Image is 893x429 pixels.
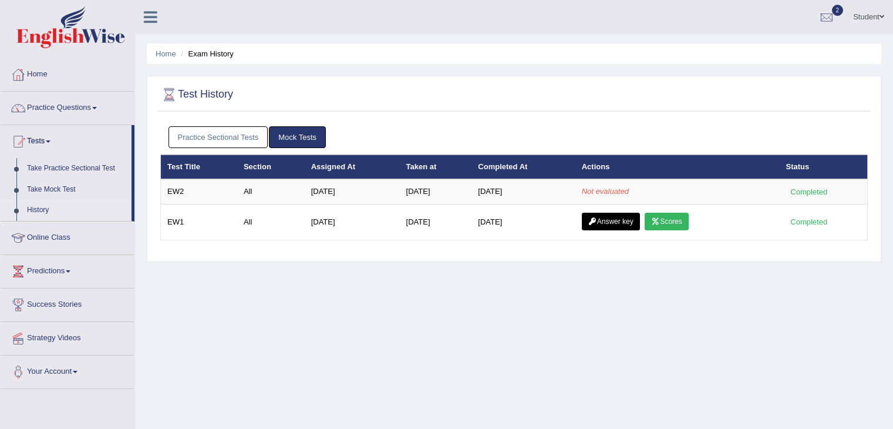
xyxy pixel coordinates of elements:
[645,213,688,230] a: Scores
[582,187,629,196] em: Not evaluated
[400,204,472,240] td: [DATE]
[400,155,472,179] th: Taken at
[161,155,237,179] th: Test Title
[1,356,134,385] a: Your Account
[1,289,134,318] a: Success Stories
[1,222,134,251] a: Online Class
[237,179,305,204] td: All
[1,255,134,284] a: Predictions
[22,200,132,221] a: History
[237,155,305,179] th: Section
[582,213,640,230] a: Answer key
[156,49,176,58] a: Home
[1,125,132,155] a: Tests
[169,126,268,148] a: Practice Sectional Tests
[269,126,326,148] a: Mock Tests
[305,179,400,204] td: [DATE]
[471,155,575,179] th: Completed At
[1,58,134,88] a: Home
[305,155,400,179] th: Assigned At
[400,179,472,204] td: [DATE]
[161,204,237,240] td: EW1
[22,179,132,200] a: Take Mock Test
[1,92,134,121] a: Practice Questions
[22,158,132,179] a: Take Practice Sectional Test
[575,155,780,179] th: Actions
[160,86,233,103] h2: Test History
[832,5,844,16] span: 2
[471,204,575,240] td: [DATE]
[780,155,868,179] th: Status
[161,179,237,204] td: EW2
[305,204,400,240] td: [DATE]
[786,216,832,228] div: Completed
[786,186,832,198] div: Completed
[1,322,134,351] a: Strategy Videos
[178,48,234,59] li: Exam History
[471,179,575,204] td: [DATE]
[237,204,305,240] td: All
